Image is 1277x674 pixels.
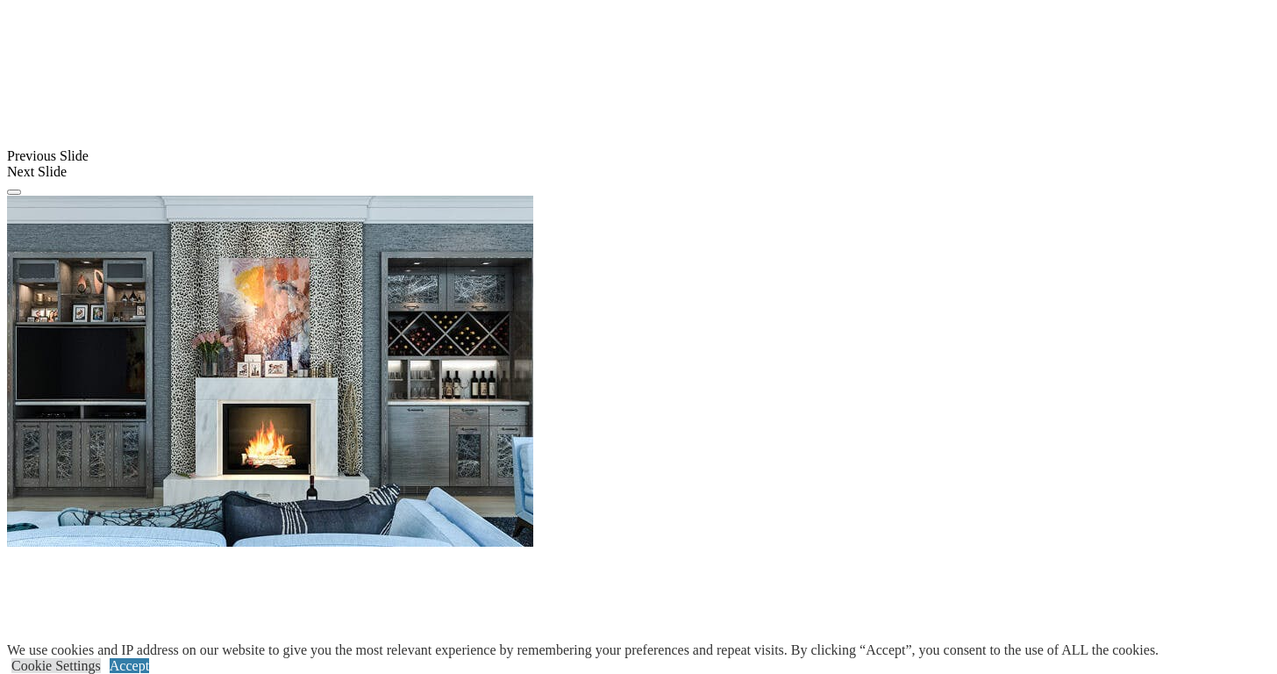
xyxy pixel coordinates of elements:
a: Cookie Settings [11,658,101,673]
a: Accept [110,658,149,673]
div: We use cookies and IP address on our website to give you the most relevant experience by remember... [7,642,1159,658]
div: Previous Slide [7,148,1270,164]
div: Next Slide [7,164,1270,180]
img: Banner for mobile view [7,196,533,547]
button: Click here to pause slide show [7,190,21,195]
